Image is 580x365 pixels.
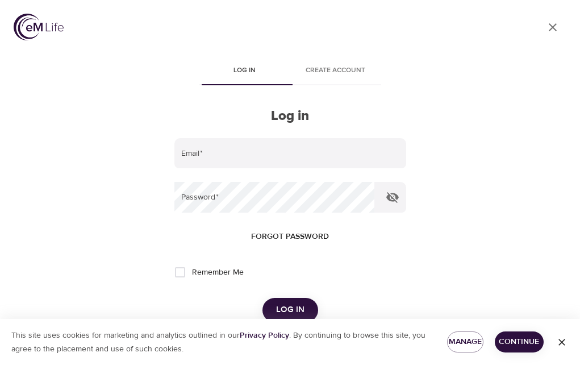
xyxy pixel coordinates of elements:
[174,108,406,125] h2: Log in
[240,330,289,341] a: Privacy Policy
[174,58,406,85] div: disabled tabs example
[447,331,483,352] button: Manage
[456,335,474,349] span: Manage
[539,14,566,41] a: close
[262,298,318,322] button: Log in
[192,267,244,279] span: Remember Me
[206,65,283,77] span: Log in
[297,65,374,77] span: Create account
[247,226,333,247] button: Forgot password
[276,302,304,317] span: Log in
[504,335,535,349] span: Continue
[251,230,329,244] span: Forgot password
[14,14,64,40] img: logo
[495,331,544,352] button: Continue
